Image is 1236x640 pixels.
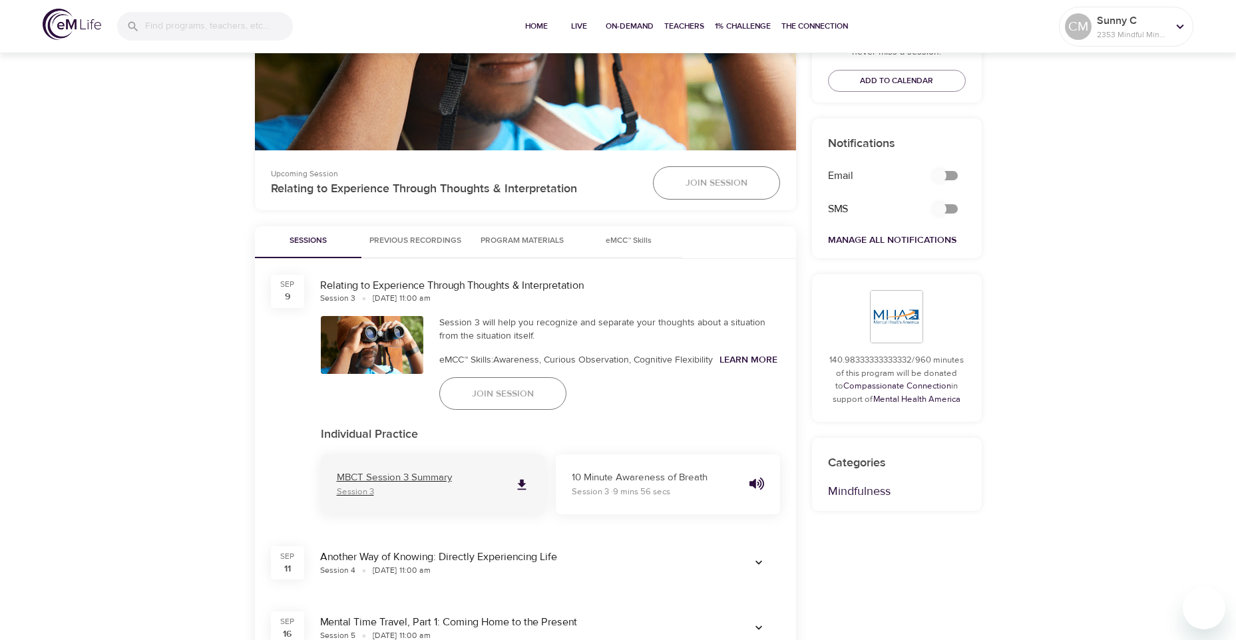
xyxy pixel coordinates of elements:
div: [DATE] 11:00 am [373,565,431,576]
div: Relating to Experience Through Thoughts & Interpretation [320,278,780,293]
span: Home [520,19,552,33]
p: Relating to Experience Through Thoughts & Interpretation [271,180,637,198]
span: The Connection [781,19,848,33]
div: Sep [280,279,295,290]
a: Learn More [720,354,777,366]
div: CM [1065,13,1092,40]
button: 10 Minute Awareness of BreathSession 3 ·9 mins 56 secs [556,454,780,514]
div: Email [820,160,919,192]
span: Program Materials [477,234,568,248]
span: Add to Calendar [860,74,933,88]
div: SMS [820,194,919,225]
p: 2353 Mindful Minutes [1097,29,1167,41]
p: Mindfulness [828,482,966,500]
p: 140.98333333333332/960 minutes of this program will be donated to in support of [828,354,966,406]
p: Session 3 [337,486,504,499]
span: · 9 mins 56 secs [611,486,670,497]
span: Sessions [263,234,353,248]
div: Session 4 [320,565,355,576]
p: Individual Practice [321,426,780,444]
span: eMCC™ Skills [584,234,674,248]
div: 9 [285,290,290,303]
button: Join Session [653,166,780,200]
button: Join Session [439,377,566,410]
div: Session 3 will help you recognize and separate your thoughts about a situation from the situation... [439,316,780,343]
div: Sep [280,616,295,627]
p: Upcoming Session [271,168,637,180]
p: MBCT Session 3 Summary [337,470,504,486]
div: Sep [280,551,295,562]
p: Sunny C [1097,13,1167,29]
span: Join Session [472,386,534,402]
p: 10 Minute Awareness of Breath [572,470,739,486]
a: Mental Health America [873,394,960,404]
div: Mental Time Travel, Part 1: Coming Home to the Present [320,615,721,630]
p: Notifications [828,134,966,152]
input: Find programs, teachers, etc... [145,12,293,41]
div: [DATE] 11:00 am [373,293,431,304]
img: logo [43,9,101,40]
span: Previous Recordings [369,234,461,248]
span: Teachers [664,19,704,33]
a: MBCT Session 3 SummarySession 3 [321,454,545,514]
div: 11 [284,562,291,575]
span: 1% Challenge [715,19,771,33]
a: Compassionate Connection [843,381,951,391]
div: Another Way of Knowing: Directly Experiencing Life [320,550,721,565]
button: Add to Calendar [828,70,966,92]
span: eMCC™ Skills: Awareness, Curious Observation, Cognitive Flexibility [439,354,713,366]
iframe: Button to launch messaging window [1183,587,1225,629]
span: Join Session [686,175,747,192]
a: Manage All Notifications [828,234,956,246]
p: Categories [828,454,966,472]
span: Live [563,19,595,33]
span: On-Demand [606,19,654,33]
p: Session 3 [572,486,739,499]
div: Session 3 [320,293,355,304]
